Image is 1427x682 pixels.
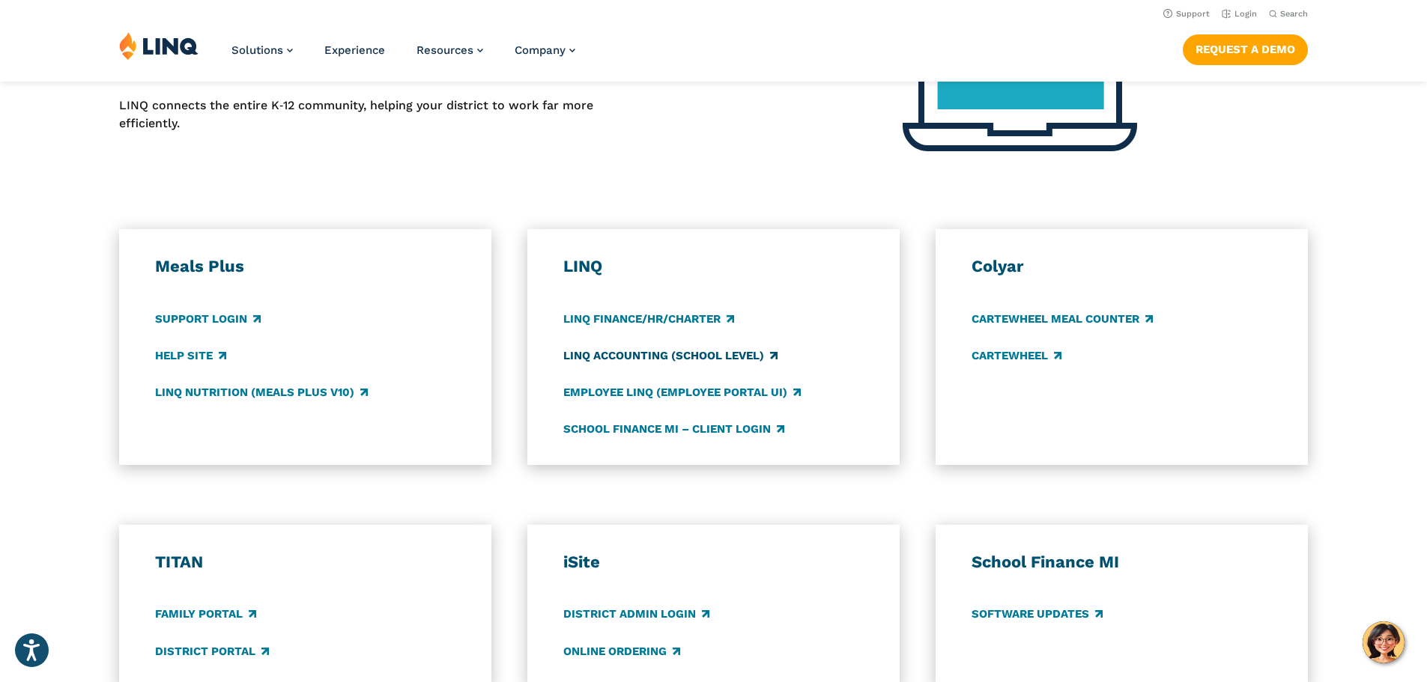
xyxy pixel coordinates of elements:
[1183,31,1308,64] nav: Button Navigation
[972,552,1273,573] h3: School Finance MI
[1222,9,1257,19] a: Login
[563,421,784,437] a: School Finance MI – Client Login
[155,384,368,401] a: LINQ Nutrition (Meals Plus v10)
[515,43,566,57] span: Company
[155,552,456,573] h3: TITAN
[231,43,283,57] span: Solutions
[563,606,709,623] a: District Admin Login
[1280,9,1308,19] span: Search
[231,43,293,57] a: Solutions
[972,606,1103,623] a: Software Updates
[119,31,199,60] img: LINQ | K‑12 Software
[416,43,483,57] a: Resources
[563,384,801,401] a: Employee LINQ (Employee Portal UI)
[155,311,261,327] a: Support Login
[515,43,575,57] a: Company
[155,347,226,364] a: Help Site
[972,256,1273,277] h3: Colyar
[563,552,864,573] h3: iSite
[155,606,256,623] a: Family Portal
[155,643,269,660] a: District Portal
[563,311,734,327] a: LINQ Finance/HR/Charter
[1183,34,1308,64] a: Request a Demo
[231,31,575,81] nav: Primary Navigation
[416,43,473,57] span: Resources
[1363,621,1405,663] button: Hello, have a question? Let’s chat.
[155,256,456,277] h3: Meals Plus
[972,311,1153,327] a: CARTEWHEEL Meal Counter
[563,256,864,277] h3: LINQ
[972,347,1061,364] a: CARTEWHEEL
[563,347,778,364] a: LINQ Accounting (school level)
[324,43,385,57] a: Experience
[1163,9,1210,19] a: Support
[1269,8,1308,19] button: Open Search Bar
[119,97,594,133] p: LINQ connects the entire K‑12 community, helping your district to work far more efficiently.
[563,643,680,660] a: Online Ordering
